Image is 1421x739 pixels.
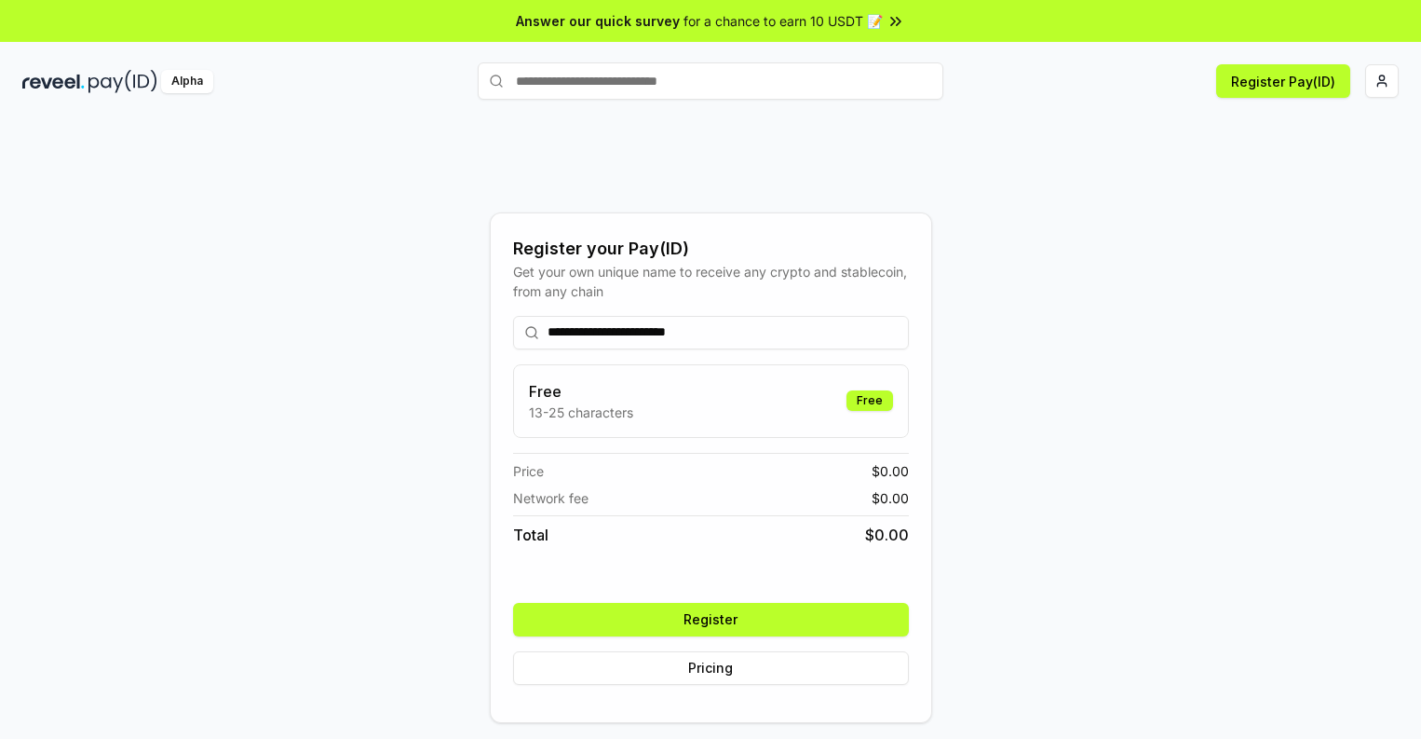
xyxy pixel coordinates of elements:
[513,236,909,262] div: Register your Pay(ID)
[513,651,909,685] button: Pricing
[1216,64,1350,98] button: Register Pay(ID)
[513,461,544,481] span: Price
[161,70,213,93] div: Alpha
[513,488,589,508] span: Network fee
[513,524,548,546] span: Total
[516,11,680,31] span: Answer our quick survey
[513,603,909,636] button: Register
[846,390,893,411] div: Free
[513,262,909,301] div: Get your own unique name to receive any crypto and stablecoin, from any chain
[22,70,85,93] img: reveel_dark
[529,380,633,403] h3: Free
[872,488,909,508] span: $ 0.00
[872,461,909,481] span: $ 0.00
[529,403,633,422] p: 13-25 characters
[683,11,883,31] span: for a chance to earn 10 USDT 📝
[865,524,909,546] span: $ 0.00
[88,70,157,93] img: pay_id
